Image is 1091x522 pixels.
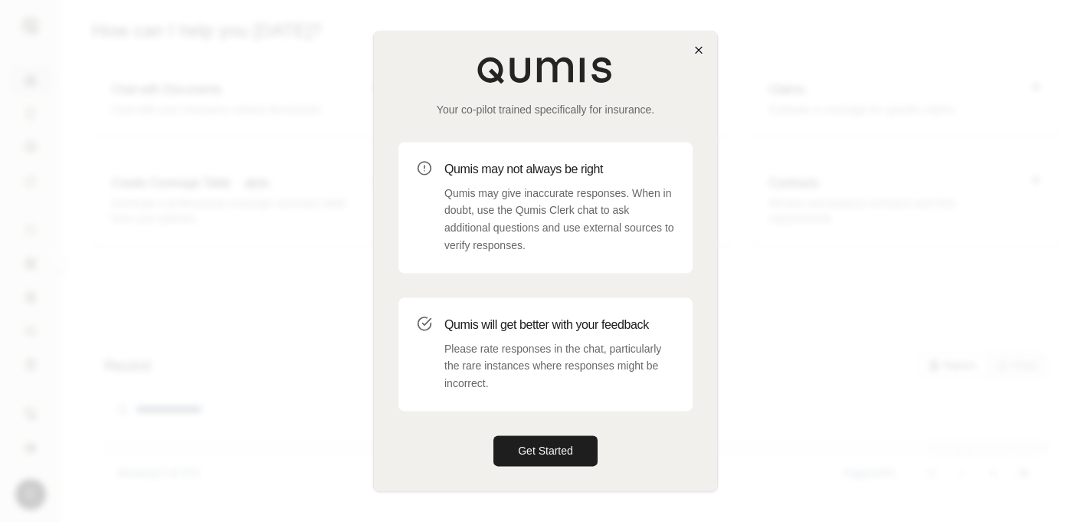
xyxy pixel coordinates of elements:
p: Qumis may give inaccurate responses. When in doubt, use the Qumis Clerk chat to ask additional qu... [444,185,674,254]
button: Get Started [493,435,598,466]
h3: Qumis may not always be right [444,160,674,179]
p: Please rate responses in the chat, particularly the rare instances where responses might be incor... [444,340,674,392]
img: Qumis Logo [477,56,614,84]
p: Your co-pilot trained specifically for insurance. [398,102,693,117]
h3: Qumis will get better with your feedback [444,316,674,334]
